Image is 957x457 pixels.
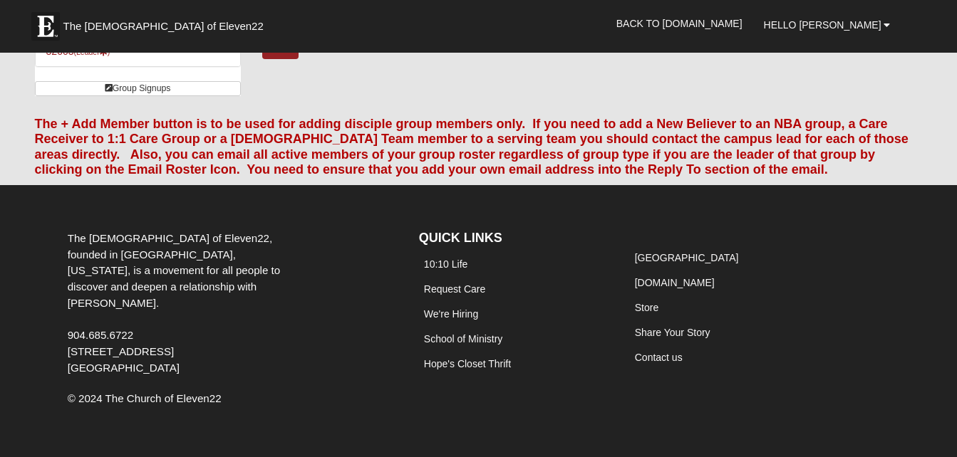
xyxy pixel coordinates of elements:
a: [DOMAIN_NAME] [635,277,715,288]
a: We're Hiring [424,308,478,320]
font: The + Add Member button is to be used for adding disciple group members only. If you need to add ... [35,117,909,177]
a: Hello [PERSON_NAME] [753,7,901,43]
img: Eleven22 logo [31,12,60,41]
a: Store [635,302,658,313]
a: Request Care [424,283,485,295]
a: [GEOGRAPHIC_DATA] [635,252,739,263]
a: Contact us [635,352,683,363]
a: Hope's Closet Thrift [424,358,511,369]
a: 10:10 Life [424,258,468,270]
a: School of Ministry [424,333,502,345]
a: Group Signups [35,81,241,96]
span: Hello [PERSON_NAME] [764,19,881,31]
span: [GEOGRAPHIC_DATA] [68,362,180,374]
a: Back to [DOMAIN_NAME] [606,6,753,41]
a: Share Your Story [635,327,710,338]
a: The [DEMOGRAPHIC_DATA] of Eleven22 [24,5,309,41]
span: © 2024 The Church of Eleven22 [68,392,222,404]
div: The [DEMOGRAPHIC_DATA] of Eleven22, founded in [GEOGRAPHIC_DATA], [US_STATE], is a movement for a... [57,231,291,376]
h4: QUICK LINKS [419,231,609,246]
span: The [DEMOGRAPHIC_DATA] of Eleven22 [63,19,264,33]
